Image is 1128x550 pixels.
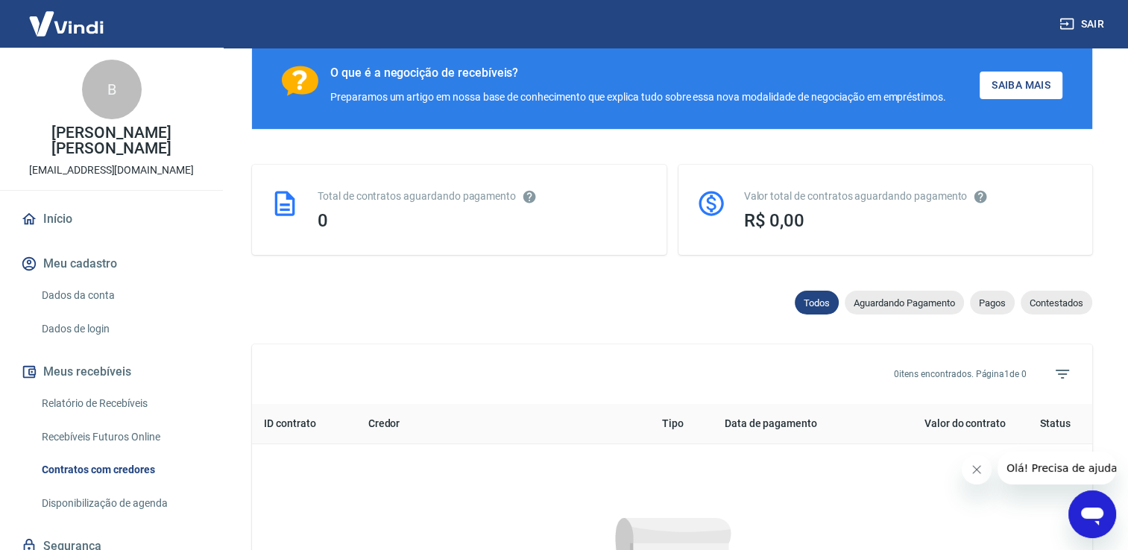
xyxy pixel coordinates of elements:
span: Contestados [1021,297,1092,309]
a: Dados de login [36,314,205,344]
div: Preparamos um artigo em nossa base de conhecimento que explica tudo sobre essa nova modalidade de... [330,89,946,105]
svg: O valor comprometido não se refere a pagamentos pendentes na Vindi e sim como garantia a outras i... [973,189,988,204]
th: Credor [356,404,650,444]
a: Relatório de Recebíveis [36,388,205,419]
button: Sair [1056,10,1110,38]
div: Total de contratos aguardando pagamento [318,189,649,204]
div: Todos [795,291,839,314]
span: Olá! Precisa de ajuda? [9,10,125,22]
iframe: Botão para abrir a janela de mensagens [1068,490,1116,538]
img: Vindi [18,1,115,46]
a: Disponibilização de agenda [36,488,205,519]
th: ID contrato [252,404,356,444]
iframe: Fechar mensagem [962,455,992,484]
th: Tipo [650,404,713,444]
a: Recebíveis Futuros Online [36,422,205,452]
a: Início [18,203,205,236]
div: Contestados [1021,291,1092,314]
div: 0 [318,210,649,231]
p: 0 itens encontrados. Página 1 de 0 [894,367,1027,381]
svg: Esses contratos não se referem à Vindi, mas sim a outras instituições. [522,189,537,204]
span: Pagos [970,297,1015,309]
div: B [82,60,142,119]
p: [PERSON_NAME] [PERSON_NAME] [12,125,211,157]
p: [EMAIL_ADDRESS][DOMAIN_NAME] [29,162,194,178]
img: Ícone com um ponto de interrogação. [282,66,318,96]
div: Valor total de contratos aguardando pagamento [744,189,1075,204]
div: O que é a negocição de recebíveis? [330,66,946,80]
span: R$ 0,00 [744,210,805,231]
a: Dados da conta [36,280,205,311]
span: Todos [795,297,839,309]
button: Meu cadastro [18,247,205,280]
a: Contratos com credores [36,455,205,485]
th: Valor do contrato [873,404,1018,444]
a: Saiba Mais [980,72,1062,99]
th: Status [1018,404,1092,444]
span: Aguardando Pagamento [845,297,964,309]
div: Pagos [970,291,1015,314]
button: Meus recebíveis [18,355,205,388]
th: Data de pagamento [713,404,873,444]
div: Aguardando Pagamento [845,291,964,314]
span: Filtros [1044,356,1080,392]
iframe: Mensagem da empresa [998,452,1116,484]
